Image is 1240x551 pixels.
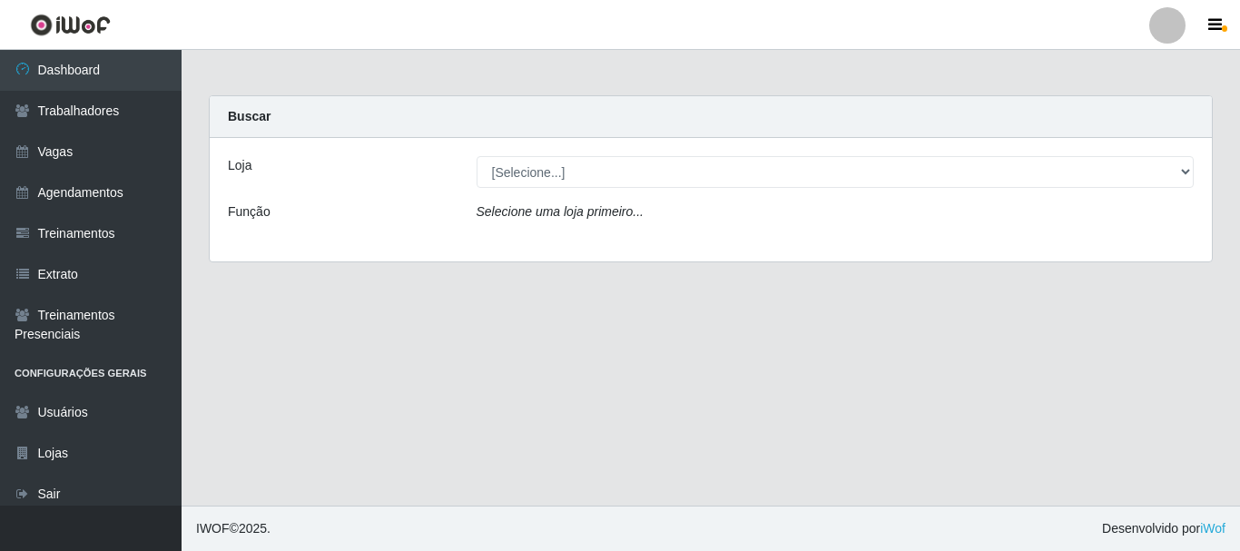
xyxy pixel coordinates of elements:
label: Função [228,202,271,221]
strong: Buscar [228,109,271,123]
i: Selecione uma loja primeiro... [477,204,644,219]
a: iWof [1200,521,1225,536]
span: IWOF [196,521,230,536]
label: Loja [228,156,251,175]
span: © 2025 . [196,519,271,538]
img: CoreUI Logo [30,14,111,36]
span: Desenvolvido por [1102,519,1225,538]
